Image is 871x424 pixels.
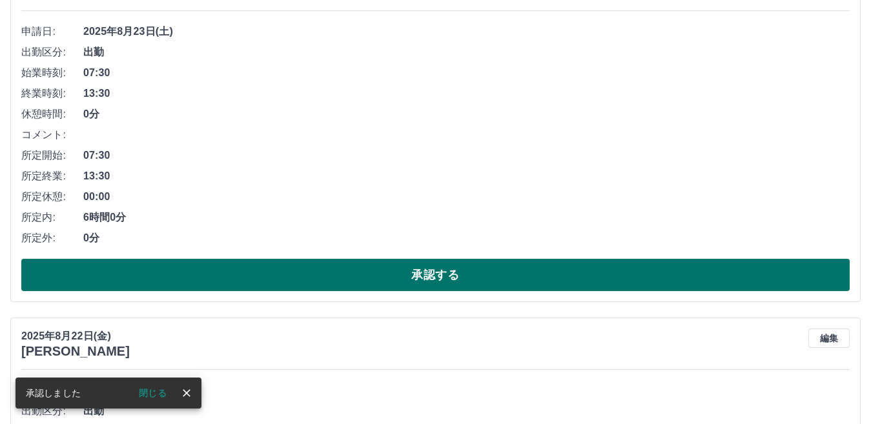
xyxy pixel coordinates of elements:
span: 休憩時間: [21,106,83,122]
h3: [PERSON_NAME] [21,344,130,359]
span: 終業時刻: [21,86,83,101]
span: 出勤 [83,403,850,419]
button: 承認する [21,259,850,291]
span: 13:30 [83,168,850,184]
button: 閉じる [128,383,177,403]
span: 所定内: [21,210,83,225]
span: 07:30 [83,148,850,163]
span: 6時間0分 [83,210,850,225]
button: close [177,383,196,403]
span: 所定開始: [21,148,83,163]
span: 13:30 [83,86,850,101]
span: 出勤区分: [21,45,83,60]
span: 申請日: [21,24,83,39]
span: コメント: [21,127,83,143]
span: 0分 [83,230,850,246]
button: 編集 [808,328,850,348]
span: 出勤区分: [21,403,83,419]
span: 2025年8月23日(土) [83,24,850,39]
span: 出勤 [83,45,850,60]
span: 07:30 [83,65,850,81]
span: 始業時刻: [21,65,83,81]
p: 2025年8月22日(金) [21,328,130,344]
span: 0分 [83,106,850,122]
span: 所定外: [21,230,83,246]
span: 所定休憩: [21,189,83,205]
span: 所定終業: [21,168,83,184]
span: 00:00 [83,189,850,205]
span: 2025年8月22日(金) [83,383,850,398]
div: 承認しました [26,381,81,405]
